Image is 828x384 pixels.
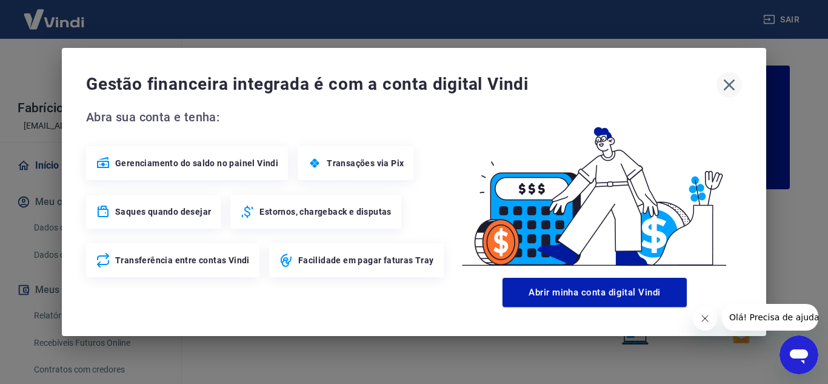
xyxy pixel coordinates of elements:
[298,254,434,266] span: Facilidade em pagar faturas Tray
[693,306,717,331] iframe: Fechar mensagem
[7,8,102,18] span: Olá! Precisa de ajuda?
[722,304,818,331] iframe: Mensagem da empresa
[115,206,211,218] span: Saques quando desejar
[86,72,716,96] span: Gestão financeira integrada é com a conta digital Vindi
[447,107,742,273] img: Good Billing
[780,335,818,374] iframe: Botão para abrir a janela de mensagens
[259,206,391,218] span: Estornos, chargeback e disputas
[327,157,404,169] span: Transações via Pix
[502,278,687,307] button: Abrir minha conta digital Vindi
[86,107,447,127] span: Abra sua conta e tenha:
[115,254,250,266] span: Transferência entre contas Vindi
[115,157,278,169] span: Gerenciamento do saldo no painel Vindi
